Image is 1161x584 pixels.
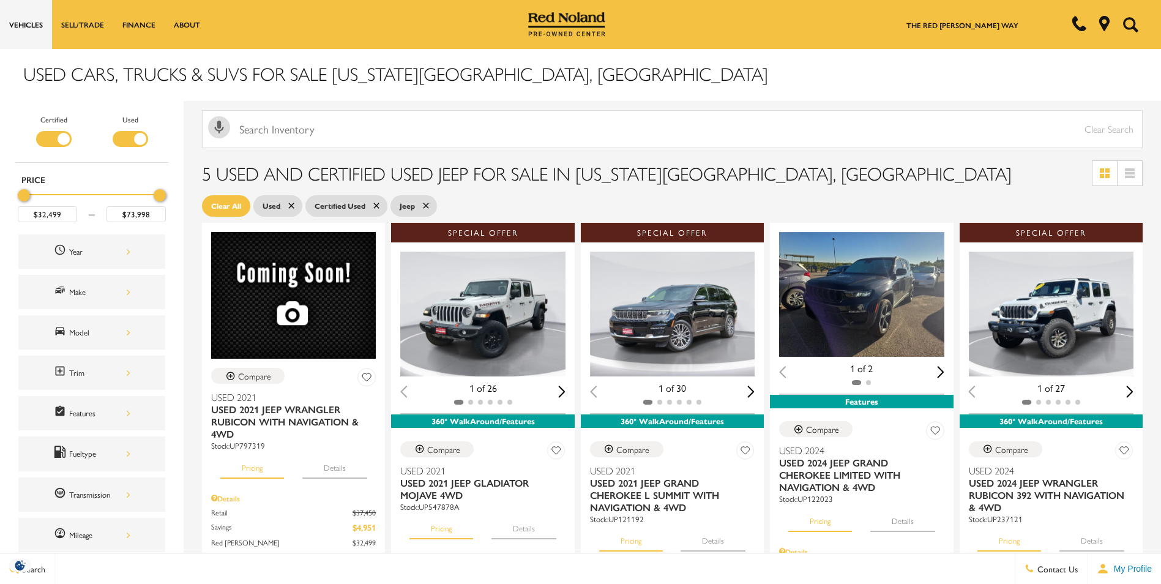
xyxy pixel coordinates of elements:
a: Red Noland Pre-Owned [528,17,605,29]
a: The Red [PERSON_NAME] Way [906,20,1018,31]
div: FueltypeFueltype [18,436,165,471]
div: Features [69,406,130,420]
button: pricing tab [788,505,852,532]
div: Next slide [937,366,944,378]
div: Trim [69,366,130,380]
button: Open the search field [1118,1,1143,48]
div: 1 of 27 [969,381,1133,395]
img: 2021 Jeep Grand Cherokee L Summit 1 [590,252,756,376]
span: Savings [211,521,353,534]
input: Minimum [18,206,77,222]
del: $37,450 [353,507,376,518]
div: Stock : UP237121 [969,514,1133,525]
div: Filter by Vehicle Type [15,113,168,162]
div: Mileage [69,528,130,542]
div: MakeMake [18,275,165,309]
div: 1 / 2 [779,232,946,357]
div: Compare [806,424,839,435]
h5: Price [21,174,162,185]
div: FeaturesFeatures [18,396,165,430]
span: Used 2021 [211,391,367,403]
div: Special Offer [391,223,574,242]
div: 1 of 26 [400,381,565,395]
span: Features [54,405,69,421]
button: details tab [302,452,367,479]
span: My Profile [1109,564,1152,574]
a: Used 2021Used 2021 Jeep Wrangler Rubicon With Navigation & 4WD [211,391,376,440]
label: Used [122,113,138,125]
button: details tab [870,505,935,532]
img: 2024 Jeep Wrangler Rubicon 392 1 [969,252,1135,376]
div: Pricing Details - Used 2021 Jeep Wrangler Rubicon With Navigation & 4WD [211,493,376,504]
div: Price [18,185,166,222]
a: Savings $4,951 [211,521,376,534]
span: Clear All [211,198,241,214]
div: Compare [616,444,649,455]
div: Special Offer [581,223,764,242]
div: Stock : UP797319 [211,440,376,451]
span: Used 2024 Jeep Wrangler Rubicon 392 With Navigation & 4WD [969,477,1124,514]
button: details tab [681,525,745,552]
button: pricing tab [409,512,473,539]
button: pricing tab [220,452,284,479]
div: Year [69,245,130,258]
span: Used 2024 [779,444,935,457]
div: ModelModel [18,315,165,350]
div: Next slide [558,386,566,397]
a: Used 2021Used 2021 Jeep Gladiator Mojave 4WD [400,465,565,501]
div: TrimTrim [18,356,165,390]
button: pricing tab [599,525,663,552]
div: 1 of 2 [779,362,944,375]
span: Used 2021 [400,465,556,477]
img: Red Noland Pre-Owned [528,12,605,37]
span: Year [54,244,69,260]
button: pricing tab [977,525,1041,552]
span: Used 2021 Jeep Grand Cherokee L Summit With Navigation & 4WD [590,477,745,514]
span: Used 2024 Jeep Grand Cherokee Limited With Navigation & 4WD [779,457,935,493]
button: Compare Vehicle [590,441,663,457]
span: Used 2021 [590,465,745,477]
span: Make [54,284,69,300]
div: Next slide [1126,386,1133,397]
a: Retail $37,450 [211,507,376,518]
div: Make [69,285,130,299]
span: Red [PERSON_NAME] [211,537,353,548]
span: Jeep [400,198,415,214]
div: Maximum Price [154,189,166,201]
div: 1 / 2 [969,252,1135,376]
span: Mileage [54,527,69,543]
button: details tab [491,512,556,539]
div: Special Offer [960,223,1143,242]
img: Opt-Out Icon [6,559,34,572]
div: Compare [238,370,271,381]
div: 360° WalkAround/Features [960,414,1143,428]
span: Model [54,324,69,340]
div: Stock : UP121192 [590,514,755,525]
div: Features [770,395,953,408]
a: Used 2021Used 2021 Jeep Grand Cherokee L Summit With Navigation & 4WD [590,465,755,514]
span: Transmission [54,487,69,503]
button: Open user profile menu [1088,553,1161,584]
span: Fueltype [54,446,69,462]
div: Stock : UP547878A [400,501,565,512]
img: 2021 Jeep Wrangler Rubicon [211,232,376,359]
button: Compare Vehicle [969,441,1042,457]
div: 1 / 2 [590,252,756,376]
img: 2024 Jeep Grand Cherokee Limited 1 [779,232,946,357]
div: TransmissionTransmission [18,477,165,512]
span: Used 2024 [969,465,1124,477]
button: Save Vehicle [736,441,755,464]
span: Contact Us [1034,563,1078,575]
span: $4,951 [353,521,376,534]
label: Certified [40,113,67,125]
span: Used 2021 Jeep Wrangler Rubicon With Navigation & 4WD [211,403,367,440]
span: Certified Used [315,198,365,214]
span: Retail [211,507,353,518]
div: Minimum Price [18,189,30,201]
span: $32,499 [353,537,376,548]
input: Maximum [106,206,166,222]
div: Pricing Details - Used 2024 Jeep Grand Cherokee Limited With Navigation & 4WD [779,546,944,557]
div: Compare [427,444,460,455]
a: Used 2024Used 2024 Jeep Wrangler Rubicon 392 With Navigation & 4WD [969,465,1133,514]
section: Click to Open Cookie Consent Modal [6,559,34,572]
